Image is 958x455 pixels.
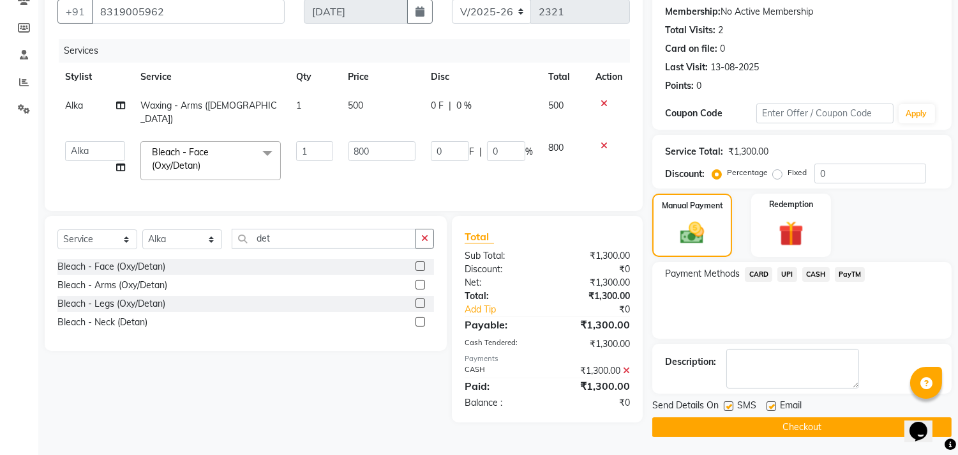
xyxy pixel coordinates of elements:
div: Net: [455,276,548,289]
div: 0 [720,42,725,56]
span: CARD [745,267,772,282]
div: ₹1,300.00 [548,289,640,303]
input: Enter Offer / Coupon Code [756,104,893,123]
div: Services [59,39,640,63]
div: ₹1,300.00 [548,276,640,289]
div: Points: [665,79,694,93]
div: Cash Tendered: [455,337,548,351]
div: Payments [465,353,630,364]
img: _gift.svg [771,218,811,249]
span: F [469,145,474,158]
span: 1 [296,100,301,111]
label: Redemption [769,199,813,210]
span: 500 [348,100,364,111]
span: PayTM [835,267,865,282]
div: ₹1,300.00 [728,145,768,158]
th: Service [133,63,288,91]
div: Payable: [455,317,548,332]
div: ₹0 [548,396,640,410]
div: Bleach - Neck (Detan) [57,316,147,329]
span: 500 [548,100,564,111]
div: Description: [665,355,716,369]
th: Total [541,63,588,91]
div: ₹1,300.00 [548,317,640,332]
input: Search or Scan [232,229,416,249]
label: Fixed [788,167,807,178]
div: Bleach - Arms (Oxy/Detan) [57,279,167,292]
span: 800 [548,142,564,153]
div: Bleach - Legs (Oxy/Detan) [57,297,165,311]
div: ₹1,300.00 [548,364,640,378]
th: Stylist [57,63,133,91]
div: 0 [696,79,701,93]
div: CASH [455,364,548,378]
div: ₹1,300.00 [548,249,640,263]
span: Alka [65,100,83,111]
div: No Active Membership [665,5,939,19]
div: ₹0 [563,303,640,316]
span: 0 % [456,99,472,112]
div: Discount: [665,167,705,181]
span: Bleach - Face (Oxy/Detan) [152,146,209,171]
div: Sub Total: [455,249,548,263]
th: Price [341,63,423,91]
div: Total Visits: [665,24,715,37]
th: Qty [288,63,340,91]
div: 13-08-2025 [710,61,759,74]
span: Send Details On [652,399,719,415]
div: Paid: [455,378,548,394]
a: x [200,160,206,171]
span: 0 F [431,99,444,112]
div: Membership: [665,5,721,19]
iframe: chat widget [904,404,945,442]
div: Coupon Code [665,107,756,120]
span: | [449,99,451,112]
span: % [525,145,533,158]
div: Bleach - Face (Oxy/Detan) [57,260,165,274]
div: 2 [718,24,723,37]
th: Action [588,63,630,91]
span: | [479,145,482,158]
span: Payment Methods [665,267,740,281]
span: Waxing - Arms ([DEMOGRAPHIC_DATA]) [140,100,277,125]
div: Card on file: [665,42,717,56]
div: Balance : [455,396,548,410]
span: CASH [802,267,830,282]
span: Total [465,230,494,243]
div: ₹1,300.00 [548,378,640,394]
button: Checkout [652,417,952,437]
div: Total: [455,289,548,303]
div: Service Total: [665,145,723,158]
div: Discount: [455,263,548,276]
div: ₹0 [548,263,640,276]
span: UPI [777,267,797,282]
label: Manual Payment [662,200,723,212]
span: SMS [737,399,756,415]
div: Last Visit: [665,61,708,74]
div: ₹1,300.00 [548,337,640,351]
span: Email [780,399,802,415]
img: _cash.svg [673,219,711,247]
label: Percentage [727,167,768,178]
button: Apply [899,104,935,123]
th: Disc [423,63,541,91]
a: Add Tip [455,303,563,316]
